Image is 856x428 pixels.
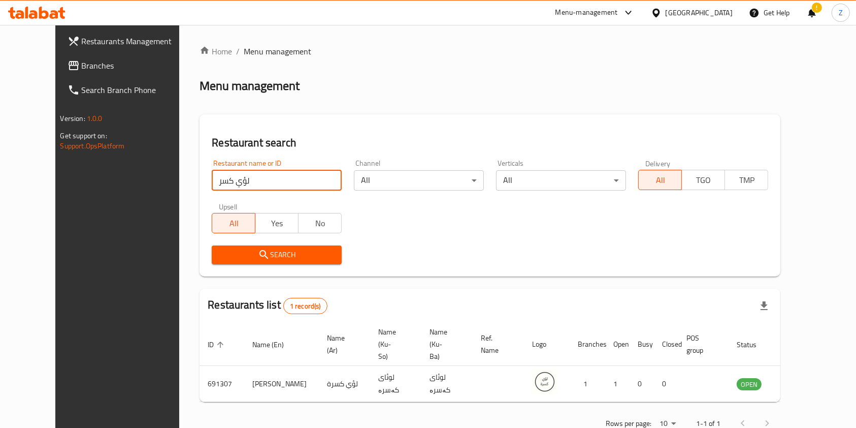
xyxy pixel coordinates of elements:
th: Busy [630,323,654,366]
img: Luaay Kasrah [532,369,557,394]
td: 1 [570,366,605,402]
button: Yes [255,213,299,233]
nav: breadcrumb [200,45,780,57]
button: No [298,213,342,233]
span: 1.0.0 [87,112,103,125]
div: Menu-management [555,7,618,19]
span: No [303,216,338,231]
div: Export file [752,294,776,318]
span: Menu management [244,45,311,57]
a: Restaurants Management [59,29,199,53]
td: 0 [654,366,678,402]
label: Upsell [219,203,238,210]
button: All [212,213,255,233]
span: All [216,216,251,231]
span: TGO [686,173,721,188]
td: 1 [605,366,630,402]
input: Search for restaurant name or ID.. [212,170,342,191]
a: Home [200,45,232,57]
td: 691307 [200,366,244,402]
td: 0 [630,366,654,402]
span: Name (Ku-So) [378,326,409,362]
table: enhanced table [200,323,817,402]
th: Open [605,323,630,366]
span: TMP [729,173,764,188]
th: Closed [654,323,678,366]
span: Search Branch Phone [82,84,190,96]
div: [GEOGRAPHIC_DATA] [666,7,733,18]
li: / [236,45,240,57]
span: OPEN [737,379,762,390]
span: Restaurants Management [82,35,190,47]
td: لوئای کەسرە [370,366,421,402]
span: Branches [82,59,190,72]
label: Delivery [645,160,671,167]
a: Branches [59,53,199,78]
td: [PERSON_NAME] [244,366,319,402]
button: All [638,170,682,190]
span: Status [737,339,770,351]
span: Yes [259,216,294,231]
button: Search [212,246,342,264]
span: All [643,173,678,188]
span: Z [839,7,843,18]
td: لؤي كسرة [319,366,370,402]
a: Support.OpsPlatform [60,139,125,152]
div: All [354,170,484,191]
span: ID [208,339,227,351]
span: Name (Ku-Ba) [430,326,460,362]
td: لوئای کەسرە [421,366,473,402]
div: All [496,170,626,191]
h2: Menu management [200,78,300,94]
h2: Restaurant search [212,135,768,150]
span: Search [220,249,334,261]
h2: Restaurants list [208,297,327,314]
span: Name (En) [252,339,297,351]
span: Ref. Name [481,332,512,356]
span: Get support on: [60,129,107,142]
span: Name (Ar) [327,332,358,356]
button: TMP [725,170,768,190]
span: POS group [686,332,716,356]
span: 1 record(s) [284,301,327,311]
th: Logo [524,323,570,366]
span: Version: [60,112,85,125]
a: Search Branch Phone [59,78,199,102]
button: TGO [681,170,725,190]
th: Branches [570,323,605,366]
